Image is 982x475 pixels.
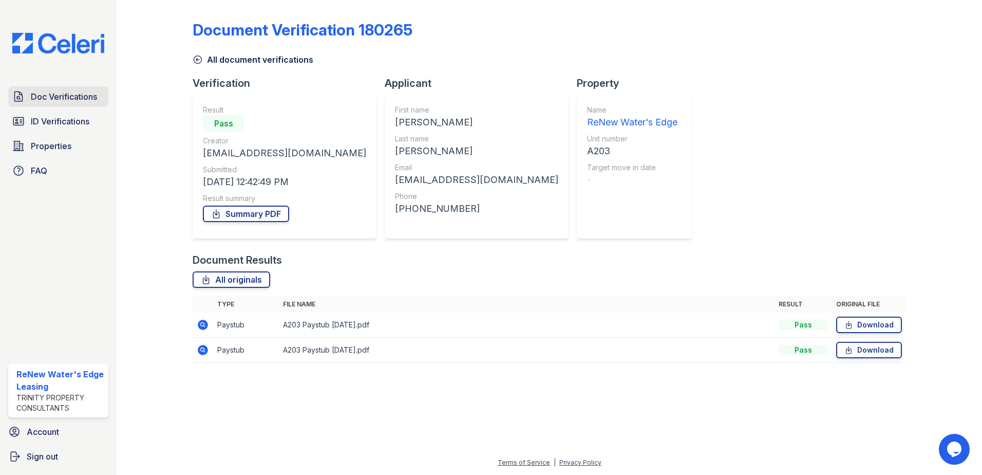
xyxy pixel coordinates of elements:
div: Trinity Property Consultants [16,393,104,413]
div: | [554,459,556,466]
a: Terms of Service [498,459,550,466]
span: ID Verifications [31,115,89,127]
a: ID Verifications [8,111,108,132]
a: Privacy Policy [559,459,601,466]
th: Original file [832,296,906,313]
div: Property [577,76,700,90]
span: Doc Verifications [31,90,97,103]
div: Submitted [203,165,366,175]
td: Paystub [213,313,279,338]
div: [EMAIL_ADDRESS][DOMAIN_NAME] [395,173,558,187]
a: All document verifications [193,53,313,66]
div: Phone [395,191,558,202]
div: - [587,173,677,187]
div: Unit number [587,134,677,144]
div: Result summary [203,193,366,204]
div: Verification [193,76,385,90]
a: Download [836,317,902,333]
img: CE_Logo_Blue-a8612792a0a2168367f1c8372b55b34899dd931a85d93a1a3d3e32e68fde9ad4.png [4,33,112,53]
div: Applicant [385,76,577,90]
span: Sign out [27,450,58,463]
a: Properties [8,136,108,156]
div: [PHONE_NUMBER] [395,202,558,216]
div: Email [395,162,558,173]
td: Paystub [213,338,279,363]
div: Document Results [193,253,282,267]
a: Name ReNew Water's Edge [587,105,677,130]
div: ReNew Water's Edge [587,115,677,130]
div: [PERSON_NAME] [395,115,558,130]
iframe: chat widget [939,434,972,465]
div: Last name [395,134,558,144]
div: Pass [779,345,828,355]
th: Result [775,296,832,313]
div: First name [395,105,558,115]
td: A203 Paystub [DATE].pdf [279,338,775,363]
div: Result [203,105,366,115]
a: Download [836,342,902,358]
a: Account [4,422,112,442]
div: [EMAIL_ADDRESS][DOMAIN_NAME] [203,146,366,160]
td: A203 Paystub [DATE].pdf [279,313,775,338]
a: Sign out [4,446,112,467]
div: Pass [779,320,828,330]
div: Name [587,105,677,115]
th: File name [279,296,775,313]
a: FAQ [8,160,108,181]
div: A203 [587,144,677,158]
a: All originals [193,271,270,288]
div: ReNew Water's Edge Leasing [16,368,104,393]
a: Summary PDF [203,206,289,222]
div: [PERSON_NAME] [395,144,558,158]
div: Document Verification 180265 [193,21,412,39]
th: Type [213,296,279,313]
span: Properties [31,140,71,152]
div: Pass [203,115,244,132]
span: FAQ [31,165,47,177]
div: [DATE] 12:42:49 PM [203,175,366,189]
div: Creator [203,136,366,146]
a: Doc Verifications [8,86,108,107]
div: Target move in date [587,162,677,173]
span: Account [27,426,59,438]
